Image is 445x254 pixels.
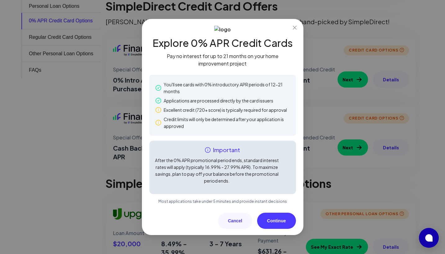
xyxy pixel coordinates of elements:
span: check-circle [156,85,161,91]
span: Applications are processed directly by the card issuers [164,97,273,104]
span: check-circle [156,98,161,103]
h2: Explore 0% APR Credit Cards [152,37,293,49]
span: You'll see cards with 0% introductory APR periods of 12-21 months [164,81,290,95]
span: close [292,25,297,30]
h3: Important [154,146,291,154]
span: info-circle [205,147,211,153]
button: Continue [257,213,296,229]
span: Credit limits will only be determined after your application is approved [164,116,290,129]
button: Open chat window [419,228,439,248]
span: info-circle [156,120,161,125]
button: Close [291,24,298,31]
p: After the 0% APR promotional period ends, standard interest rates will apply (typically 16.99% - ... [154,157,279,184]
img: logo [214,26,231,33]
button: Cancel [218,213,252,229]
p: Pay no interest for up to 21 months on your home improvement project [164,52,281,67]
span: Excellent credit (720+ score) is typically required for approval [164,107,287,113]
p: Most applications take under 5 minutes and provide instant decisions [149,199,296,204]
span: info-circle [156,107,161,113]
